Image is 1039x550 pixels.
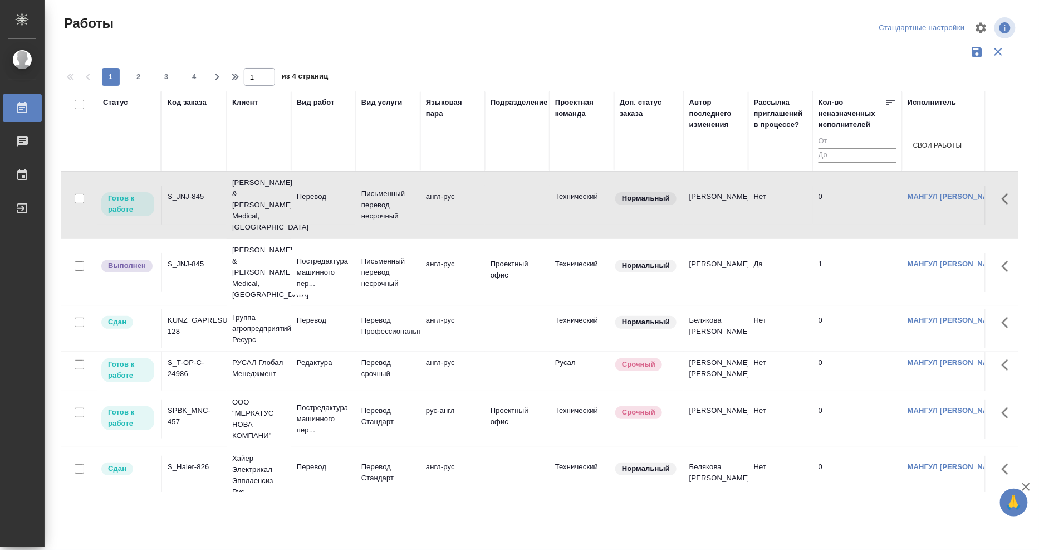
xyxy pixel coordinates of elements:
td: Нет [748,352,813,391]
span: из 4 страниц [282,70,329,86]
div: Статус [103,97,128,108]
p: Перевод [297,315,350,326]
button: Сохранить фильтры [967,41,988,62]
div: SPBK_MNC-457 [168,405,221,427]
button: Здесь прячутся важные кнопки [995,186,1022,212]
p: Готов к работе [108,407,148,429]
div: S_Haier-826 [168,461,221,473]
div: Вид работ [297,97,335,108]
td: Проектный офис [485,400,550,439]
td: Нет [748,400,813,439]
a: МАНГУЛ [PERSON_NAME] [908,192,1002,201]
span: 3 [158,71,175,82]
td: рус-англ [420,400,485,439]
a: МАНГУЛ [PERSON_NAME] [908,260,1002,268]
div: S_JNJ-845 [168,191,221,202]
p: Готов к работе [108,193,148,215]
div: Клиент [232,97,258,108]
p: Перевод срочный [361,357,415,379]
span: 4 [185,71,203,82]
td: Нет [748,186,813,225]
td: [PERSON_NAME] [684,400,748,439]
div: Свои работы [913,142,962,151]
a: МАНГУЛ [PERSON_NAME] [908,316,1002,324]
p: [PERSON_NAME] & [PERSON_NAME] Medical, [GEOGRAPHIC_DATA] [232,245,286,300]
td: Технический [550,400,614,439]
div: Подразделение [491,97,548,108]
span: Работы [61,14,114,32]
p: Сдан [108,463,126,474]
p: Постредактура машинного пер... [297,402,350,436]
div: S_JNJ-845 [168,259,221,270]
p: Готов к работе [108,359,148,381]
div: KUNZ_GAPRESURS-128 [168,315,221,337]
td: англ-рус [420,186,485,225]
td: 1 [813,253,902,292]
div: Исполнитель может приступить к работе [100,191,155,217]
div: Языковая пара [426,97,479,119]
button: 2 [130,68,148,86]
p: Нормальный [622,193,670,204]
p: Перевод Профессиональный [361,315,415,337]
div: Исполнитель может приступить к работе [100,357,155,383]
div: Кол-во неназначенных исполнителей [819,97,885,130]
td: Технический [550,309,614,348]
td: Проектный офис [485,253,550,292]
td: 0 [813,456,902,495]
td: Нет [748,456,813,495]
td: Технический [550,186,614,225]
p: Перевод Стандарт [361,405,415,427]
div: Рассылка приглашений в процессе? [754,97,807,130]
a: МАНГУЛ [PERSON_NAME] [908,463,1002,471]
p: ООО "МЕРКАТУС НОВА КОМПАНИ" [232,397,286,441]
p: Выполнен [108,260,146,271]
td: англ-рус [420,309,485,348]
p: РУСАЛ Глобал Менеджмент [232,357,286,379]
input: До [819,148,896,162]
button: Сбросить фильтры [988,41,1009,62]
button: 3 [158,68,175,86]
div: Исполнитель [908,97,957,108]
td: [PERSON_NAME] [PERSON_NAME] [684,352,748,391]
a: МАНГУЛ [PERSON_NAME] [908,358,1002,367]
p: Группа агропредприятий Ресурс [232,312,286,345]
p: [PERSON_NAME] & [PERSON_NAME] Medical, [GEOGRAPHIC_DATA] [232,177,286,233]
td: англ-рус [420,352,485,391]
td: Да [748,253,813,292]
td: Белякова [PERSON_NAME] [684,309,748,348]
button: Здесь прячутся важные кнопки [995,352,1022,378]
p: Перевод Стандарт [361,461,415,484]
td: англ-рус [420,456,485,495]
p: Хайер Электрикал Эпплаенсиз Рус [232,453,286,498]
p: Перевод [297,461,350,473]
div: Доп. статус заказа [620,97,678,119]
p: Перевод [297,191,350,202]
p: Нормальный [622,463,670,474]
p: Письменный перевод несрочный [361,188,415,222]
div: Код заказа [168,97,207,108]
button: Здесь прячутся важные кнопки [995,400,1022,426]
button: Здесь прячутся важные кнопки [995,253,1022,280]
div: S_T-OP-C-24986 [168,357,221,379]
td: [PERSON_NAME] [684,186,748,225]
td: Русал [550,352,614,391]
p: Сдан [108,317,126,328]
div: Автор последнего изменения [689,97,743,130]
td: 0 [813,400,902,439]
a: МАНГУЛ [PERSON_NAME] [908,406,1002,415]
button: Здесь прячутся важные кнопки [995,456,1022,483]
td: Технический [550,253,614,292]
p: Срочный [622,407,655,418]
span: Посмотреть информацию [994,17,1018,38]
td: Нет [748,309,813,348]
td: 0 [813,186,902,225]
input: От [819,135,896,149]
p: Постредактура машинного пер... [297,256,350,289]
div: Исполнитель может приступить к работе [100,405,155,431]
div: Вид услуги [361,97,403,108]
button: 4 [185,68,203,86]
td: [PERSON_NAME] [684,253,748,292]
div: Менеджер проверил работу исполнителя, передает ее на следующий этап [100,461,155,476]
td: 0 [813,352,902,391]
td: Технический [550,456,614,495]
